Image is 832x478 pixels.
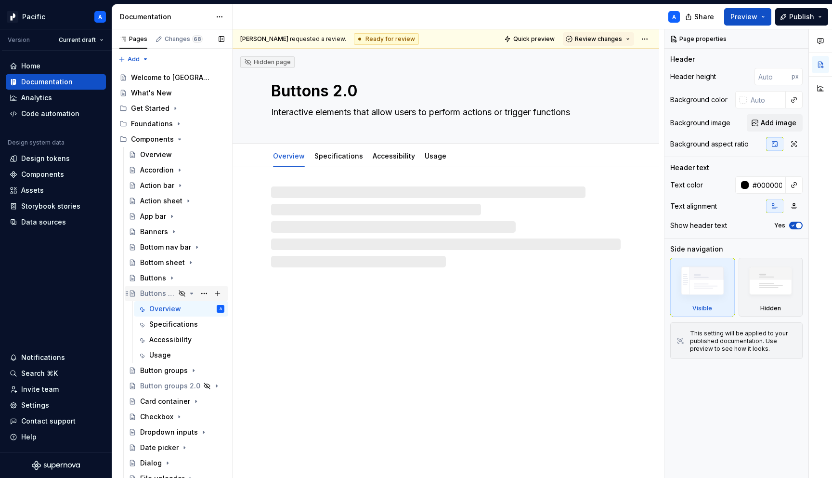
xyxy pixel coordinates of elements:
div: Accessibility [369,146,419,166]
a: Action sheet [125,193,228,209]
a: Settings [6,398,106,413]
span: Quick preview [513,35,555,43]
div: What's New [131,88,172,98]
a: Accordion [125,162,228,178]
div: Action bar [140,181,174,190]
div: Header text [670,163,709,173]
div: Show header text [670,221,727,230]
div: Assets [21,186,44,195]
div: Overview [149,304,181,314]
div: Button groups [140,366,188,375]
a: Analytics [6,90,106,106]
div: Background image [670,118,730,128]
span: Preview [730,12,757,22]
div: Background color [670,95,728,105]
div: Documentation [21,77,73,87]
div: Button groups 2.0 [140,381,200,391]
a: Checkbox [125,409,228,425]
div: Settings [21,400,49,410]
div: Usage [149,350,171,360]
div: Dropdown inputs [140,427,198,437]
div: Usage [421,146,450,166]
a: Code automation [6,106,106,121]
div: Hidden [760,305,781,312]
div: Date picker [140,443,179,452]
a: Usage [134,347,228,363]
div: Background aspect ratio [670,139,749,149]
button: Quick preview [501,32,559,46]
a: Assets [6,183,106,198]
button: Review changes [563,32,634,46]
div: Buttons [140,273,166,283]
div: Overview [269,146,309,166]
div: App bar [140,212,166,221]
div: Get Started [131,104,169,113]
svg: Supernova Logo [32,461,80,470]
textarea: Buttons 2.0 [269,80,619,103]
div: Welcome to [GEOGRAPHIC_DATA] [131,73,210,82]
span: Add image [761,118,796,128]
div: Banners [140,227,168,237]
div: Action sheet [140,196,182,206]
div: Components [21,170,64,179]
a: Date picker [125,440,228,455]
div: A [220,304,222,314]
a: Button groups [125,363,228,378]
a: What's New [116,85,228,101]
div: Bottom nav bar [140,242,191,252]
div: Checkbox [140,412,173,422]
a: Overview [125,147,228,162]
div: A [98,13,102,21]
button: PacificA [2,6,110,27]
a: Usage [425,152,446,160]
div: A [672,13,676,21]
div: Hidden page [244,58,291,66]
a: Dropdown inputs [125,425,228,440]
a: Specifications [314,152,363,160]
button: Add [116,53,152,66]
div: Invite team [21,385,59,394]
div: Foundations [116,116,228,132]
p: px [792,73,799,80]
div: Side navigation [670,244,723,254]
a: Button groups 2.0 [125,378,228,394]
a: Overview [273,152,305,160]
a: Components [6,167,106,182]
a: Accessibility [373,152,415,160]
div: Data sources [21,217,66,227]
span: Add [128,55,140,63]
button: Preview [724,8,771,26]
div: Notifications [21,353,65,362]
div: Header height [670,72,716,81]
div: Code automation [21,109,79,119]
input: Auto [747,91,786,108]
button: Add image [747,114,803,132]
button: Publish [775,8,828,26]
div: Analytics [21,93,52,103]
div: Version [8,36,30,44]
a: Buttons [125,270,228,286]
a: Storybook stories [6,199,106,214]
div: Design system data [8,139,65,146]
span: Current draft [59,36,96,44]
div: Text alignment [670,201,717,211]
div: Bottom sheet [140,258,185,267]
div: This setting will be applied to your published documentation. Use preview to see how it looks. [690,330,796,353]
a: Home [6,58,106,74]
div: Accessibility [149,335,192,345]
button: Notifications [6,350,106,365]
div: Design tokens [21,154,70,163]
label: Yes [774,222,785,229]
div: Pages [119,35,147,43]
a: Action bar [125,178,228,193]
a: Welcome to [GEOGRAPHIC_DATA] [116,70,228,85]
a: Specifications [134,317,228,332]
div: Hidden [739,258,803,317]
a: Banners [125,224,228,239]
div: Visible [670,258,735,317]
div: Changes [165,35,203,43]
div: Help [21,432,37,442]
span: Review changes [575,35,622,43]
div: Accordion [140,165,174,175]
